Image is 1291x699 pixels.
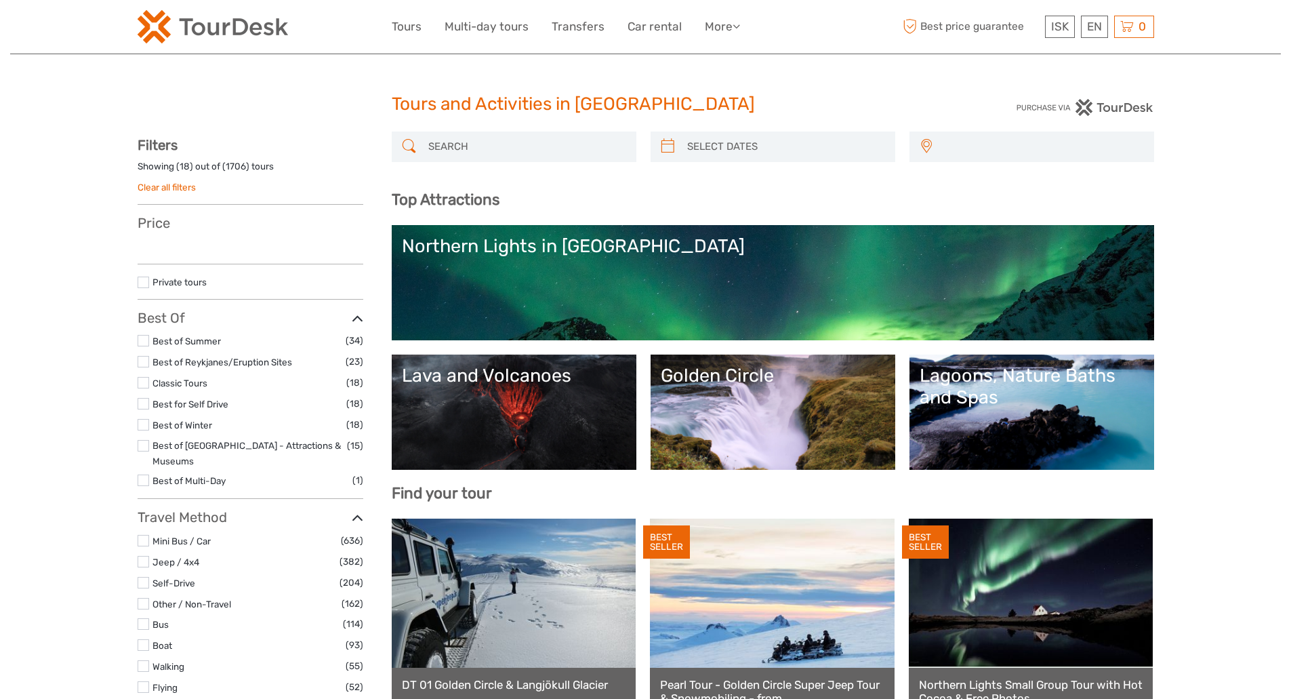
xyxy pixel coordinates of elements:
span: (23) [346,354,363,370]
a: Best of Multi-Day [152,475,226,486]
a: Car rental [628,17,682,37]
a: Clear all filters [138,182,196,193]
a: Best of Winter [152,420,212,431]
h1: Tours and Activities in [GEOGRAPHIC_DATA] [392,94,900,115]
span: (18) [346,396,363,412]
span: (162) [342,596,363,612]
span: (636) [341,533,363,548]
span: (204) [340,575,363,591]
span: (52) [346,679,363,695]
a: Best for Self Drive [152,399,228,410]
strong: Filters [138,137,178,153]
a: Tours [392,17,422,37]
input: SELECT DATES [682,135,888,159]
span: (114) [343,616,363,632]
span: (382) [340,554,363,570]
span: (18) [346,375,363,391]
a: Flying [152,682,178,693]
a: Other / Non-Travel [152,599,231,610]
a: Mini Bus / Car [152,536,211,546]
b: Top Attractions [392,191,499,209]
div: Lava and Volcanoes [402,365,626,386]
a: Self-Drive [152,578,195,588]
a: More [705,17,740,37]
a: Walking [152,661,184,672]
a: Best of Summer [152,336,221,346]
a: Private tours [152,277,207,287]
div: Golden Circle [661,365,885,386]
span: Best price guarantee [900,16,1042,38]
a: Classic Tours [152,378,207,388]
span: (55) [346,658,363,674]
label: 18 [180,160,190,173]
span: (34) [346,333,363,348]
div: BEST SELLER [902,525,949,559]
span: (15) [347,438,363,454]
div: EN [1081,16,1108,38]
img: 120-15d4194f-c635-41b9-a512-a3cb382bfb57_logo_small.png [138,10,288,43]
a: Boat [152,640,172,651]
a: Multi-day tours [445,17,529,37]
a: Golden Circle [661,365,885,460]
h3: Price [138,215,363,231]
div: BEST SELLER [643,525,690,559]
span: ISK [1051,20,1069,33]
a: Transfers [552,17,604,37]
a: DT 01 Golden Circle & Langjökull Glacier [402,678,626,692]
a: Bus [152,619,169,630]
a: Lagoons, Nature Baths and Spas [920,365,1144,460]
span: 0 [1136,20,1148,33]
input: SEARCH [423,135,630,159]
a: Northern Lights in [GEOGRAPHIC_DATA] [402,235,1144,330]
b: Find your tour [392,484,492,502]
div: Lagoons, Nature Baths and Spas [920,365,1144,409]
a: Lava and Volcanoes [402,365,626,460]
img: PurchaseViaTourDesk.png [1016,99,1153,116]
span: (18) [346,417,363,433]
h3: Best Of [138,310,363,326]
label: 1706 [226,160,246,173]
div: Showing ( ) out of ( ) tours [138,160,363,181]
a: Jeep / 4x4 [152,557,199,567]
span: (1) [352,473,363,488]
h3: Travel Method [138,509,363,525]
a: Best of [GEOGRAPHIC_DATA] - Attractions & Museums [152,440,341,466]
div: Northern Lights in [GEOGRAPHIC_DATA] [402,235,1144,257]
span: (93) [346,637,363,653]
a: Best of Reykjanes/Eruption Sites [152,357,292,367]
